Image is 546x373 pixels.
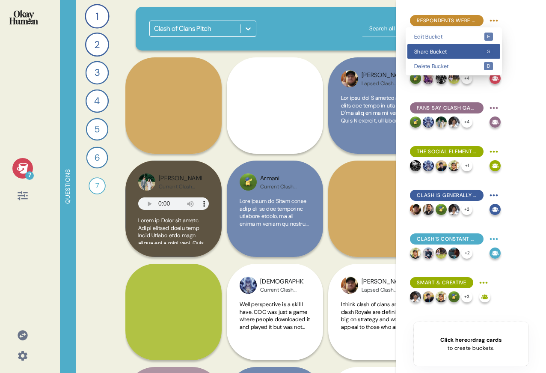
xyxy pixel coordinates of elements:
[484,48,493,56] kbd: s
[484,33,493,41] kbd: e
[414,49,484,54] span: Share Bucket
[414,34,484,39] span: Edit Bucket
[484,62,493,70] kbd: d
[414,63,484,69] span: Delete Bucket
